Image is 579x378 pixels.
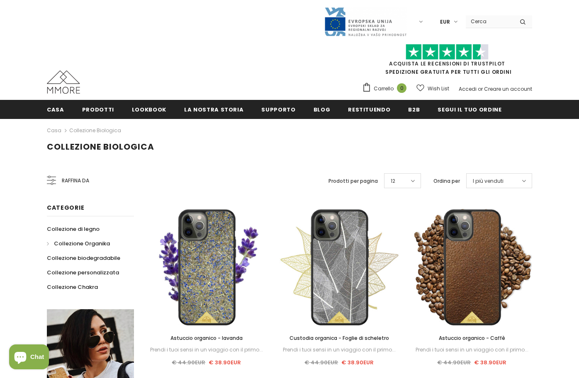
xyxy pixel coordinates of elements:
a: Wish List [416,81,449,96]
label: Ordina per [433,177,460,185]
a: Collezione personalizzata [47,265,119,280]
span: Segui il tuo ordine [438,106,501,114]
span: Raffina da [62,176,89,185]
span: 0 [397,83,406,93]
a: Segui il tuo ordine [438,100,501,119]
span: € 38.90EUR [474,359,506,366]
a: Javni Razpis [324,18,407,25]
span: Collezione di legno [47,225,100,233]
span: € 44.90EUR [172,359,205,366]
a: Collezione biodegradabile [47,251,120,265]
span: Blog [314,106,331,114]
span: Astuccio organico - Caffè [439,334,505,342]
a: Carrello 0 [362,82,411,95]
span: Wish List [428,85,449,93]
span: B2B [408,106,420,114]
a: Collezione Chakra [47,280,98,294]
span: EUR [440,18,450,26]
span: € 44.90EUR [437,359,471,366]
a: supporto [261,100,295,119]
label: Prodotti per pagina [328,177,378,185]
a: Astuccio organico - lavanda [146,334,267,343]
span: Categorie [47,204,84,212]
span: € 38.90EUR [341,359,374,366]
a: Acquista le recensioni di TrustPilot [389,60,505,67]
span: Casa [47,106,64,114]
span: € 38.90EUR [209,359,241,366]
span: or [478,85,483,92]
a: Creare un account [484,85,532,92]
a: Custodia organica - Foglie di scheletro [279,334,399,343]
a: Collezione di legno [47,222,100,236]
a: Collezione Organika [47,236,110,251]
a: Astuccio organico - Caffè [412,334,532,343]
img: Casi MMORE [47,70,80,94]
img: Javni Razpis [324,7,407,37]
span: Custodia organica - Foglie di scheletro [289,334,389,342]
img: Fidati di Pilot Stars [406,44,489,60]
a: Collezione biologica [69,127,121,134]
span: 12 [391,177,395,185]
a: Restituendo [348,100,390,119]
span: supporto [261,106,295,114]
div: Prendi i tuoi sensi in un viaggio con il primo... [412,345,532,354]
span: SPEDIZIONE GRATUITA PER TUTTI GLI ORDINI [362,48,532,75]
a: Blog [314,100,331,119]
div: Prendi i tuoi sensi in un viaggio con il primo... [279,345,399,354]
a: Casa [47,100,64,119]
span: Collezione biodegradabile [47,254,120,262]
div: Prendi i tuoi sensi in un viaggio con il primo... [146,345,267,354]
span: Prodotti [82,106,114,114]
inbox-online-store-chat: Shopify online store chat [7,344,51,371]
span: Astuccio organico - lavanda [170,334,243,342]
span: Lookbook [132,106,166,114]
a: Lookbook [132,100,166,119]
span: La nostra storia [184,106,243,114]
span: € 44.90EUR [304,359,338,366]
span: Collezione biologica [47,141,154,153]
a: Casa [47,126,61,136]
a: La nostra storia [184,100,243,119]
span: I più venduti [473,177,504,185]
input: Search Site [466,15,513,27]
span: Collezione personalizzata [47,269,119,276]
span: Restituendo [348,106,390,114]
a: Accedi [459,85,477,92]
a: B2B [408,100,420,119]
a: Prodotti [82,100,114,119]
span: Carrello [374,85,394,93]
span: Collezione Chakra [47,283,98,291]
span: Collezione Organika [54,240,110,247]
